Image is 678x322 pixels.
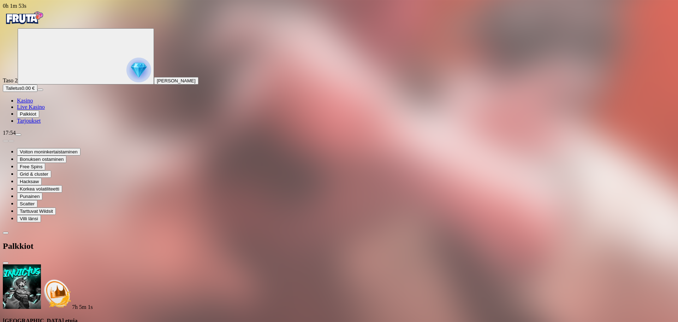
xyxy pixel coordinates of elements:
img: Deposit bonus icon [41,278,72,309]
nav: Primary [3,9,675,124]
button: prev slide [3,140,8,142]
button: Scatter [17,200,37,207]
button: menu [16,134,21,136]
span: [PERSON_NAME] [157,78,196,83]
a: Fruta [3,22,45,28]
a: gift-inverted iconTarjoukset [17,118,41,124]
button: Tarttuvat Wildsit [17,207,56,215]
button: Villi länsi [17,215,41,222]
button: Korkea volatiliteetti [17,185,62,193]
img: Fruta [3,9,45,27]
button: reward iconPalkkiot [17,110,39,118]
button: Punainen [17,193,42,200]
span: Bonuksen ostaminen [20,157,64,162]
img: reward progress [126,58,151,82]
button: Hacksaw [17,178,42,185]
span: 17:54 [3,130,16,136]
span: countdown [72,304,93,310]
button: Voiton moninkertaistaminen [17,148,81,156]
span: Hacksaw [20,179,39,184]
span: Kasino [17,98,33,104]
span: Live Kasino [17,104,45,110]
h2: Palkkiot [3,241,675,251]
button: menu [37,89,43,91]
span: Talletus [6,86,22,91]
span: Scatter [20,201,35,206]
a: poker-chip iconLive Kasino [17,104,45,110]
span: Tarjoukset [17,118,41,124]
button: close [3,262,8,264]
button: Free Spins [17,163,45,170]
span: Punainen [20,194,40,199]
span: Villi länsi [20,216,38,221]
span: Korkea volatiliteetti [20,186,59,192]
button: Talletusplus icon0.00 € [3,84,37,92]
span: Voiton moninkertaistaminen [20,149,78,154]
span: Grid & cluster [20,171,48,177]
span: user session time [3,3,26,9]
span: Tarttuvat Wildsit [20,209,53,214]
img: Invictus [3,264,41,309]
button: Grid & cluster [17,170,51,178]
span: Free Spins [20,164,42,169]
button: next slide [8,140,14,142]
button: Bonuksen ostaminen [17,156,66,163]
button: reward progress [18,28,154,84]
span: 0.00 € [22,86,35,91]
a: diamond iconKasino [17,98,33,104]
span: Taso 2 [3,77,18,83]
button: chevron-left icon [3,232,8,234]
button: [PERSON_NAME] [154,77,198,84]
span: Palkkiot [20,111,36,117]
